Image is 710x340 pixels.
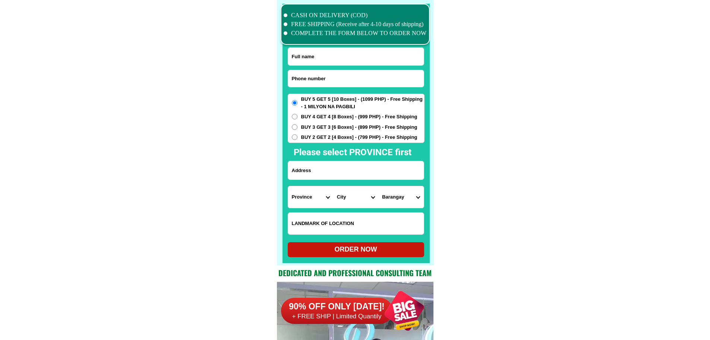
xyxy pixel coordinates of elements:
[288,244,424,255] div: ORDER NOW
[284,20,427,29] li: FREE SHIPPING (Receive after 4-10 days of shipping)
[292,134,297,140] input: BUY 2 GET 2 [4 Boxes] - (799 PHP) - Free Shipping
[288,161,424,180] input: Input address
[288,70,424,87] input: Input phone_number
[378,186,423,208] select: Select commune
[301,124,417,131] span: BUY 3 GET 3 [6 Boxes] - (899 PHP) - Free Shipping
[277,267,433,278] h2: Dedicated and professional consulting team
[284,11,427,20] li: CASH ON DELIVERY (COD)
[281,301,393,312] h6: 90% OFF ONLY [DATE]!
[292,114,297,119] input: BUY 4 GET 4 [8 Boxes] - (999 PHP) - Free Shipping
[288,213,424,234] input: Input LANDMARKOFLOCATION
[284,29,427,38] li: COMPLETE THE FORM BELOW TO ORDER NOW
[288,186,333,208] select: Select province
[301,134,417,141] span: BUY 2 GET 2 [4 Boxes] - (799 PHP) - Free Shipping
[292,124,297,130] input: BUY 3 GET 3 [6 Boxes] - (899 PHP) - Free Shipping
[281,312,393,321] h6: + FREE SHIP | Limited Quantily
[301,96,424,110] span: BUY 5 GET 5 [10 Boxes] - (1099 PHP) - Free Shipping - 1 MILYON NA PAGBILI
[288,48,424,65] input: Input full_name
[294,146,492,159] h2: Please select PROVINCE first
[301,113,417,121] span: BUY 4 GET 4 [8 Boxes] - (999 PHP) - Free Shipping
[333,186,378,208] select: Select district
[292,100,297,106] input: BUY 5 GET 5 [10 Boxes] - (1099 PHP) - Free Shipping - 1 MILYON NA PAGBILI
